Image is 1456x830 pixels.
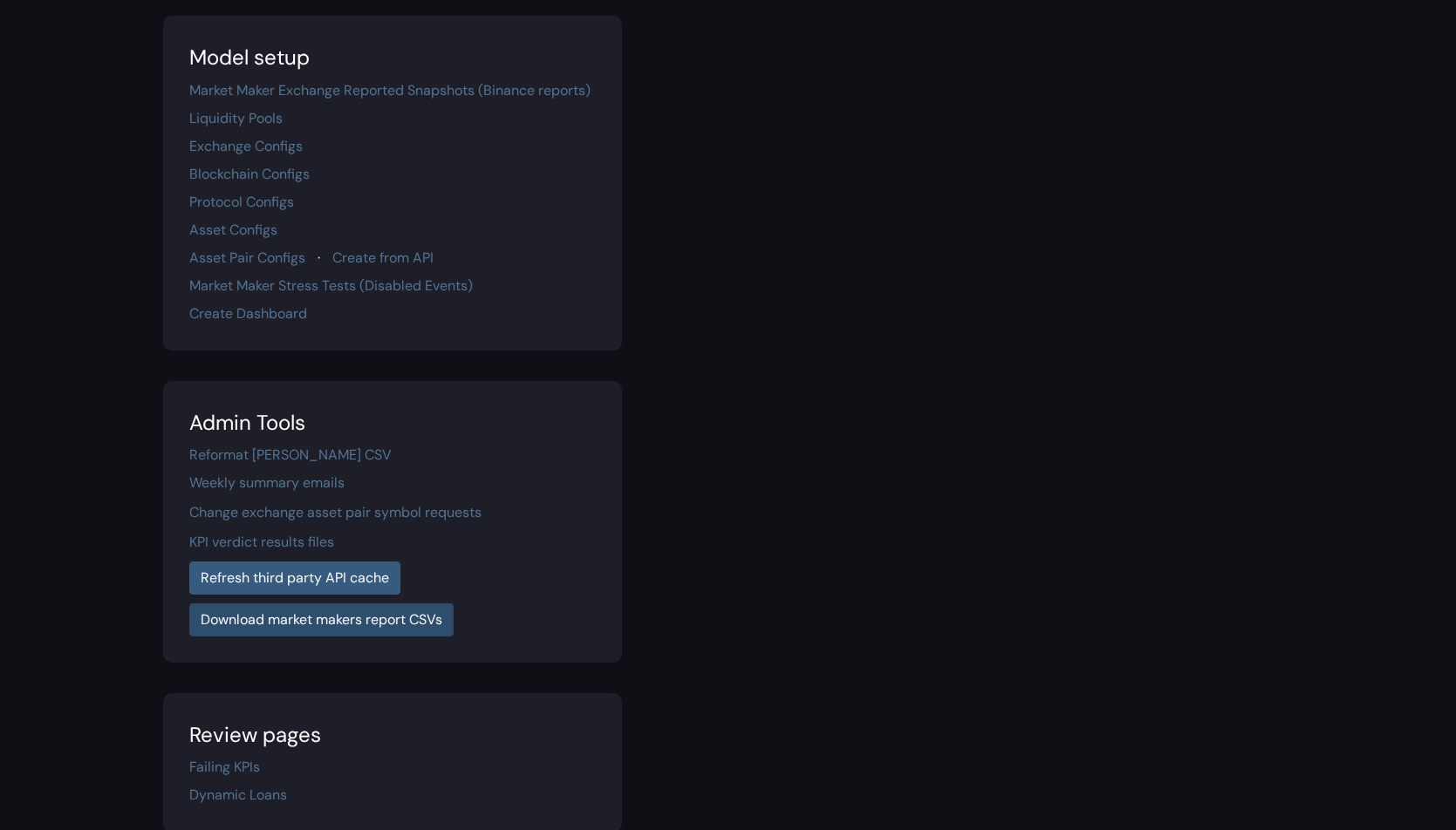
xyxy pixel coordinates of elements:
[189,81,591,99] a: Market Maker Exchange Reported Snapshots (Binance reports)
[189,193,294,211] a: Protocol Configs
[189,137,303,155] a: Exchange Configs
[189,473,345,492] a: Weekly summary emails
[189,109,283,127] a: Liquidity Pools
[189,603,454,636] a: Download market makers report CSVs
[189,719,596,751] div: Review pages
[189,786,287,804] a: Dynamic Loans
[332,248,434,267] a: Create from API
[189,42,596,73] div: Model setup
[189,561,400,595] a: Refresh third party API cache
[189,503,482,521] a: Change exchange asset pair symbol requests
[189,407,596,439] div: Admin Tools
[189,758,260,776] a: Failing KPIs
[189,165,310,183] a: Blockchain Configs
[189,221,277,239] a: Asset Configs
[189,304,307,323] a: Create Dashboard
[189,248,305,267] a: Asset Pair Configs
[189,446,392,464] a: Reformat [PERSON_NAME] CSV
[318,248,320,267] span: ·
[189,533,334,551] a: KPI verdict results files
[189,276,473,295] a: Market Maker Stress Tests (Disabled Events)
